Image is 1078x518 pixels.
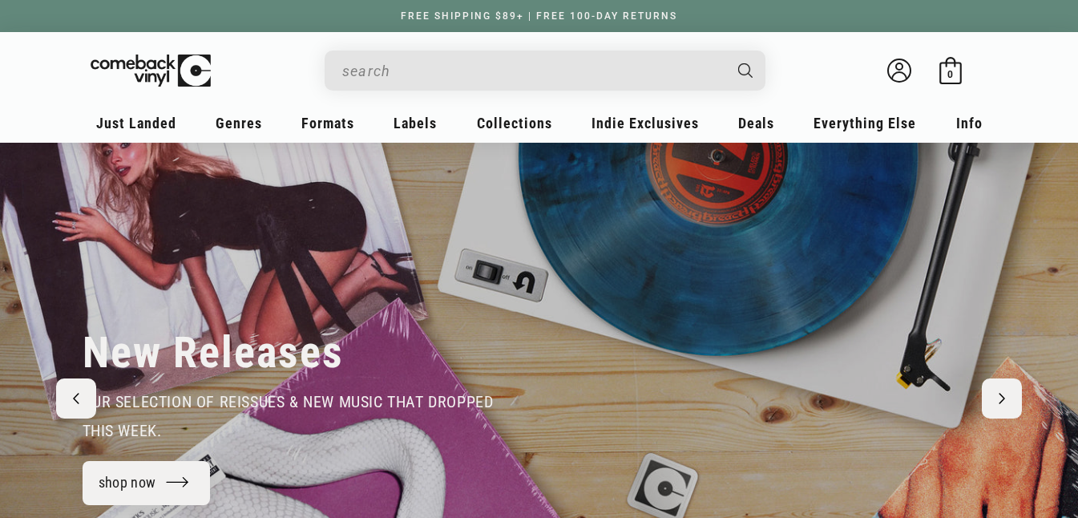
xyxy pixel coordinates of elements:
div: Search [325,51,765,91]
span: Labels [394,115,437,132]
a: shop now [83,461,211,505]
span: Collections [477,115,552,132]
span: Deals [738,115,774,132]
span: Info [956,115,983,132]
input: search [342,55,722,87]
h2: New Releases [83,326,344,379]
span: Formats [301,115,354,132]
span: Genres [216,115,262,132]
span: 0 [947,68,953,80]
span: Just Landed [96,115,176,132]
button: Search [724,51,767,91]
span: our selection of reissues & new music that dropped this week. [83,392,494,440]
a: FREE SHIPPING $89+ | FREE 100-DAY RETURNS [385,10,693,22]
span: Indie Exclusives [591,115,699,132]
span: Everything Else [814,115,916,132]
